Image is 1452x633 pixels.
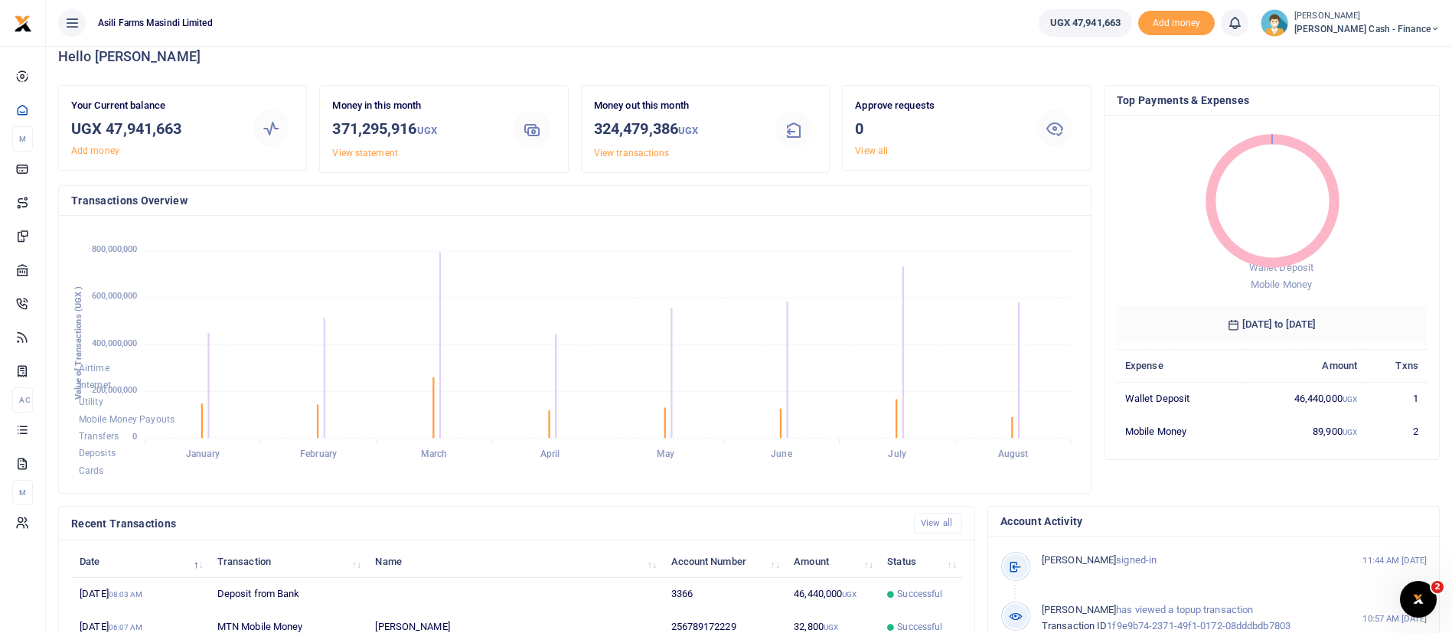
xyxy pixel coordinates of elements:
tspan: February [300,449,337,460]
tspan: March [421,449,448,460]
h4: Transactions Overview [71,192,1078,209]
th: Txns [1366,349,1427,382]
small: UGX [842,590,857,599]
a: View transactions [594,148,670,158]
th: Expense [1117,349,1242,382]
td: 1 [1366,382,1427,415]
span: Mobile Money [1251,279,1312,290]
td: 2 [1366,415,1427,447]
th: Status: activate to sort column ascending [879,545,962,578]
tspan: 800,000,000 [92,245,137,255]
a: View all [914,513,962,533]
h4: Top Payments & Expenses [1117,92,1427,109]
text: Value of Transactions (UGX ) [73,286,83,400]
h4: Hello [PERSON_NAME] [58,48,1440,65]
span: Add money [1138,11,1215,36]
span: 2 [1431,581,1444,593]
small: [PERSON_NAME] [1294,10,1440,23]
li: M [12,126,33,152]
a: profile-user [PERSON_NAME] [PERSON_NAME] Cash - Finance [1261,9,1440,37]
span: Transaction ID [1042,620,1107,631]
tspan: 200,000,000 [92,385,137,395]
a: View all [855,145,888,156]
span: Mobile Money Payouts [79,414,175,425]
small: 10:57 AM [DATE] [1362,612,1427,625]
tspan: January [186,449,220,460]
span: [PERSON_NAME] [1042,604,1116,615]
small: 08:03 AM [109,590,143,599]
td: Mobile Money [1117,415,1242,447]
small: UGX [417,125,437,136]
span: Transfers [79,431,119,442]
span: Internet [79,380,111,390]
tspan: 0 [132,432,137,442]
li: Toup your wallet [1138,11,1215,36]
td: 46,440,000 [1242,382,1366,415]
td: Deposit from Bank [209,578,367,611]
th: Transaction: activate to sort column ascending [209,545,367,578]
td: 3366 [662,578,785,611]
small: 06:07 AM [109,623,143,631]
h3: 371,295,916 [332,117,497,142]
span: Wallet Deposit [1249,262,1313,273]
h3: 324,479,386 [594,117,759,142]
p: signed-in [1042,553,1330,569]
th: Amount: activate to sort column ascending [785,545,879,578]
h4: Account Activity [1000,513,1427,530]
p: Money in this month [332,98,497,114]
tspan: 600,000,000 [92,292,137,302]
h4: Recent Transactions [71,515,902,532]
span: Deposits [79,449,116,459]
a: Add money [71,145,119,156]
span: Cards [79,465,104,476]
a: UGX 47,941,663 [1039,9,1132,37]
tspan: 400,000,000 [92,338,137,348]
td: Wallet Deposit [1117,382,1242,415]
small: UGX [1343,395,1357,403]
small: 11:44 AM [DATE] [1362,554,1427,567]
a: Add money [1138,16,1215,28]
span: Utility [79,397,103,408]
li: Wallet ballance [1033,9,1138,37]
tspan: August [998,449,1029,460]
span: Asili Farms Masindi Limited [92,16,219,30]
small: UGX [1343,428,1357,436]
th: Name: activate to sort column ascending [367,545,662,578]
th: Date: activate to sort column descending [71,545,209,578]
small: UGX [678,125,698,136]
tspan: May [657,449,674,460]
h6: [DATE] to [DATE] [1117,306,1427,343]
th: Amount [1242,349,1366,382]
a: View statement [332,148,397,158]
img: logo-small [14,15,32,33]
iframe: Intercom live chat [1400,581,1437,618]
td: 89,900 [1242,415,1366,447]
h3: UGX 47,941,663 [71,117,236,140]
span: [PERSON_NAME] [1042,554,1116,566]
img: profile-user [1261,9,1288,37]
tspan: June [771,449,792,460]
li: Ac [12,387,33,413]
span: Airtime [79,363,109,374]
span: [PERSON_NAME] Cash - Finance [1294,22,1440,36]
p: Approve requests [855,98,1020,114]
span: UGX 47,941,663 [1050,15,1121,31]
h3: 0 [855,117,1020,140]
p: Money out this month [594,98,759,114]
p: Your Current balance [71,98,236,114]
a: logo-small logo-large logo-large [14,17,32,28]
td: 46,440,000 [785,578,879,611]
li: M [12,480,33,505]
td: [DATE] [71,578,209,611]
tspan: April [540,449,560,460]
th: Account Number: activate to sort column ascending [662,545,785,578]
tspan: July [888,449,905,460]
span: Successful [897,587,942,601]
